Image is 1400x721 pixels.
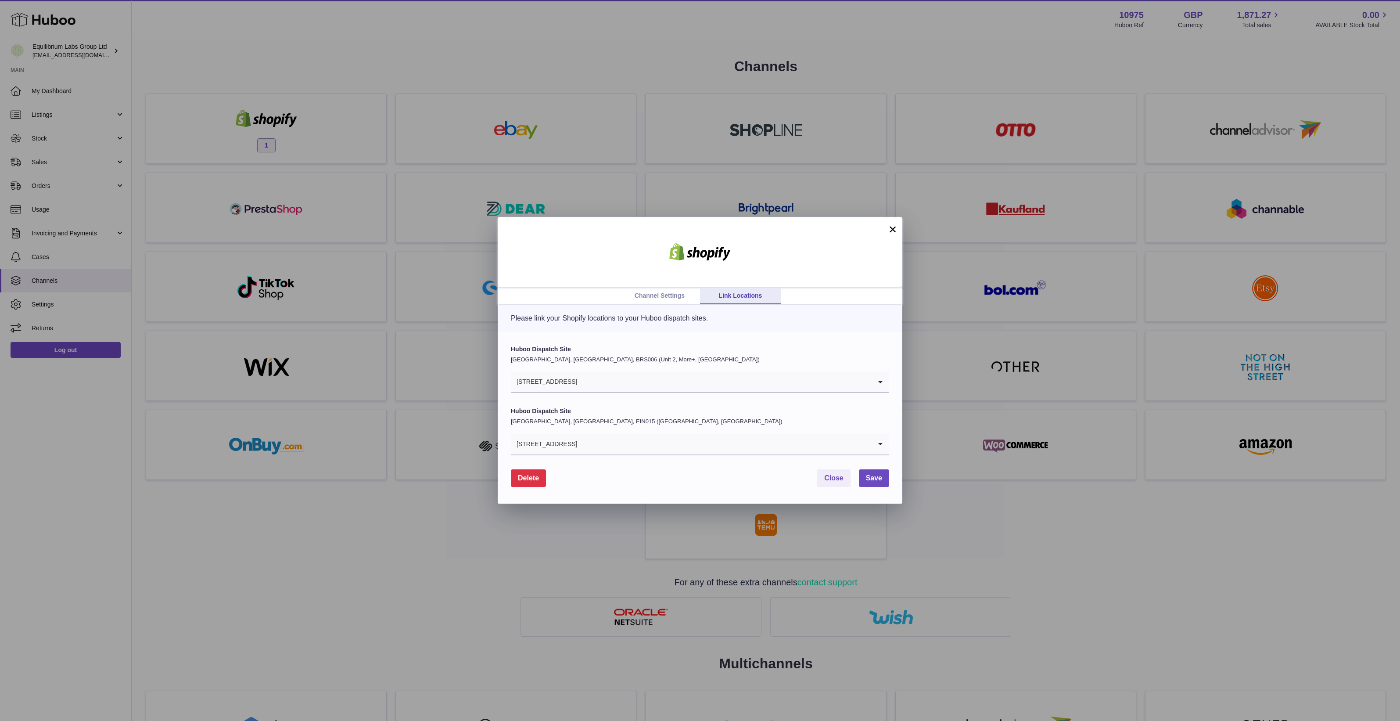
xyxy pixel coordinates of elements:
span: Close [824,474,844,482]
p: [GEOGRAPHIC_DATA], [GEOGRAPHIC_DATA], BRS006 (Unit 2, More+, [GEOGRAPHIC_DATA]) [511,356,889,364]
p: Please link your Shopify locations to your Huboo dispatch sites. [511,314,889,323]
a: Link Locations [700,288,781,304]
input: Search for option [578,372,872,392]
input: Search for option [578,434,872,454]
a: Channel Settings [619,288,700,304]
span: [STREET_ADDRESS] [511,434,578,454]
button: × [887,224,898,234]
div: Search for option [511,372,889,393]
span: Save [866,474,882,482]
button: Delete [511,469,546,487]
button: Save [859,469,889,487]
button: Close [817,469,851,487]
span: Delete [518,474,539,482]
img: shopify [663,243,737,261]
p: [GEOGRAPHIC_DATA], [GEOGRAPHIC_DATA], EIN015 ([GEOGRAPHIC_DATA], [GEOGRAPHIC_DATA]) [511,418,889,425]
label: Huboo Dispatch Site [511,345,889,353]
div: Search for option [511,434,889,455]
label: Huboo Dispatch Site [511,407,889,415]
span: [STREET_ADDRESS] [511,372,578,392]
